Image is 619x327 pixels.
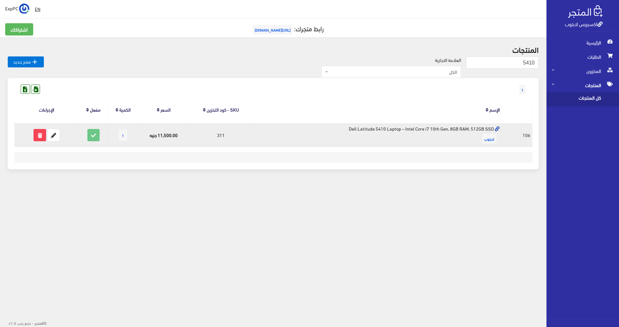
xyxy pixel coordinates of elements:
[31,58,39,66] i: 
[15,96,79,123] th: الإجراءات
[5,3,29,14] a: ... ExpPC
[552,50,614,64] span: الطلبات
[19,4,29,14] img: ...
[546,78,619,92] a: المنتجات
[466,56,539,69] input: بحث...
[34,320,44,326] strong: المتجر
[3,319,47,327] div: ©
[8,283,32,307] iframe: Drift Widget Chat Controller
[565,19,603,28] a: اكسبريس لابتوب
[489,105,500,114] a: الإسم
[138,123,189,147] td: 11,500.00 جنيه
[546,50,619,64] a: الطلبات
[521,123,532,147] td: 106
[8,56,44,67] a: منتج جديد
[435,56,461,64] label: العلامة التجارية
[552,78,614,92] span: المنتجات
[119,130,127,141] span: 1
[5,4,18,12] span: ExpPC
[321,66,461,78] span: الكل
[546,92,619,106] a: كل المنتجات
[253,25,292,35] span: [URL][DOMAIN_NAME]
[519,85,526,94] span: 1
[32,3,43,15] a: EN
[546,64,619,78] a: المخزون
[251,22,324,34] a: رابط متجرك:[URL][DOMAIN_NAME]
[90,105,101,114] a: مفعل
[8,45,539,54] h2: المنتجات
[119,105,131,114] a: الكمية
[161,105,171,114] a: السعر
[552,92,601,106] span: كل المنتجات
[253,123,502,147] td: Dell Latitude 5410 Laptop – Intel Core i7 10th Gen, 8GB RAM, 512GB SSD
[9,319,34,326] span: - صنع بحب v1.0
[546,35,619,50] a: الرئيسية
[568,5,603,18] img: .
[207,105,239,114] a: SKU - كود التخزين
[329,69,457,75] span: الكل
[552,64,614,78] span: المخزون
[5,23,33,35] a: اشتراكك
[482,134,496,144] span: لابتوب
[189,123,253,147] td: 311
[552,35,614,50] span: الرئيسية
[35,5,40,13] u: EN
